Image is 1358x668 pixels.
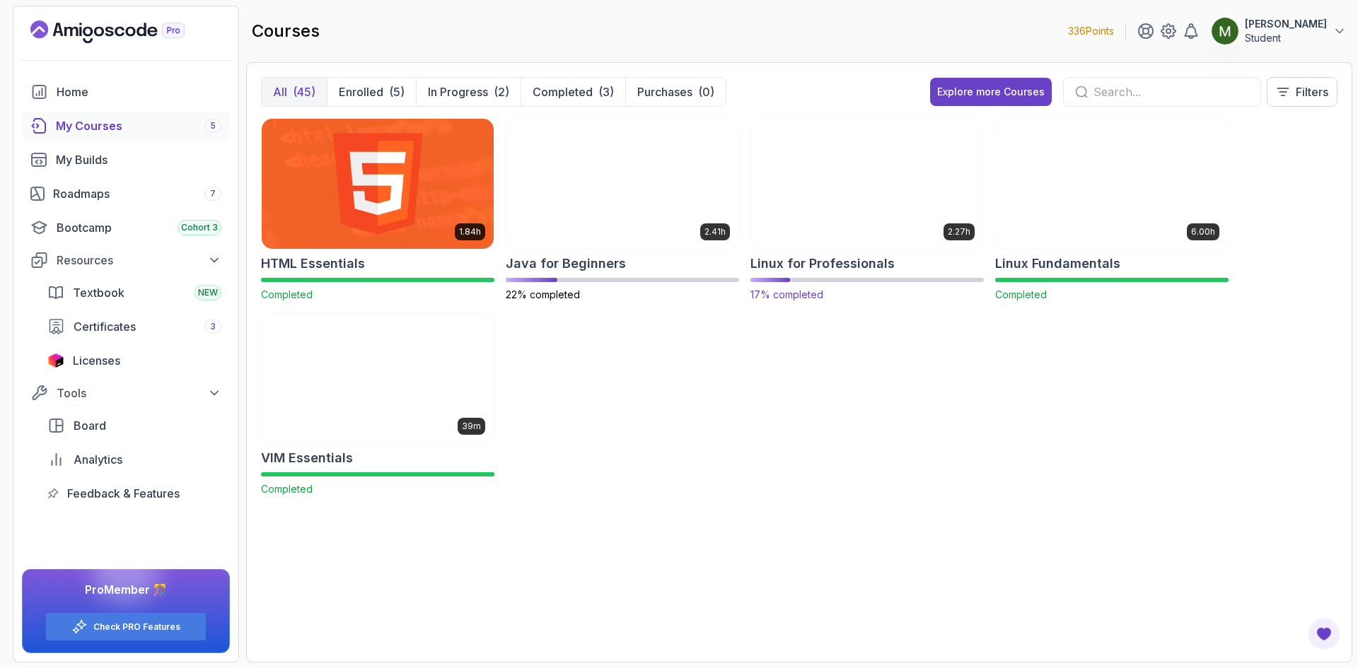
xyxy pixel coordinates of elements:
[1307,617,1341,651] button: Open Feedback Button
[745,115,989,252] img: Linux for Professionals card
[261,288,313,300] span: Completed
[750,118,984,302] a: Linux for Professionals card2.27hLinux for Professionals17% completed
[261,313,494,497] a: VIM Essentials card39mVIM EssentialsCompleted
[67,485,180,502] span: Feedback & Features
[750,254,895,274] h2: Linux for Professionals
[428,83,488,100] p: In Progress
[262,119,494,249] img: HTML Essentials card
[521,78,625,106] button: Completed(3)
[327,78,416,106] button: Enrolled(5)
[930,78,1052,106] button: Explore more Courses
[73,352,120,369] span: Licenses
[53,185,221,202] div: Roadmaps
[56,151,221,168] div: My Builds
[462,421,481,432] p: 39m
[1212,18,1238,45] img: user profile image
[74,451,122,468] span: Analytics
[22,213,230,242] a: bootcamp
[22,380,230,406] button: Tools
[937,85,1045,99] div: Explore more Courses
[57,252,221,269] div: Resources
[598,83,614,100] div: (3)
[22,247,230,273] button: Resources
[293,83,315,100] div: (45)
[261,254,365,274] h2: HTML Essentials
[252,20,320,42] h2: courses
[39,479,230,508] a: feedback
[261,448,353,468] h2: VIM Essentials
[74,318,136,335] span: Certificates
[1211,17,1347,45] button: user profile image[PERSON_NAME]Student
[261,483,313,495] span: Completed
[22,146,230,174] a: builds
[1267,77,1337,107] button: Filters
[506,288,580,300] span: 22% completed
[995,288,1047,300] span: Completed
[22,78,230,106] a: home
[57,219,221,236] div: Bootcamp
[996,119,1228,249] img: Linux Fundamentals card
[93,621,180,633] a: Check PRO Features
[506,118,739,302] a: Java for Beginners card2.41hJava for Beginners22% completed
[39,312,230,341] a: certificates
[1093,83,1249,100] input: Search...
[210,120,216,131] span: 5
[1296,83,1328,100] p: Filters
[39,279,230,307] a: textbook
[45,612,207,641] button: Check PRO Features
[948,226,970,238] p: 2.27h
[1245,31,1327,45] p: Student
[262,314,494,444] img: VIM Essentials card
[704,226,726,238] p: 2.41h
[210,188,216,199] span: 7
[416,78,521,106] button: In Progress(2)
[262,78,327,106] button: All(45)
[1068,24,1114,38] p: 336 Points
[459,226,481,238] p: 1.84h
[22,180,230,208] a: roadmaps
[261,118,494,302] a: HTML Essentials card1.84hHTML EssentialsCompleted
[39,445,230,474] a: analytics
[339,83,383,100] p: Enrolled
[1191,226,1215,238] p: 6.00h
[57,385,221,402] div: Tools
[995,118,1229,302] a: Linux Fundamentals card6.00hLinux FundamentalsCompleted
[1245,17,1327,31] p: [PERSON_NAME]
[698,83,714,100] div: (0)
[995,254,1120,274] h2: Linux Fundamentals
[506,119,738,249] img: Java for Beginners card
[198,287,218,298] span: NEW
[494,83,509,100] div: (2)
[39,346,230,375] a: licenses
[625,78,726,106] button: Purchases(0)
[47,353,64,368] img: jetbrains icon
[57,83,221,100] div: Home
[389,83,405,100] div: (5)
[273,83,287,100] p: All
[637,83,692,100] p: Purchases
[39,411,230,440] a: board
[750,288,823,300] span: 17% completed
[22,112,230,140] a: courses
[181,222,218,233] span: Cohort 3
[73,284,124,301] span: Textbook
[533,83,593,100] p: Completed
[30,20,217,43] a: Landing page
[74,417,106,434] span: Board
[506,254,626,274] h2: Java for Beginners
[210,321,216,332] span: 3
[56,117,221,134] div: My Courses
